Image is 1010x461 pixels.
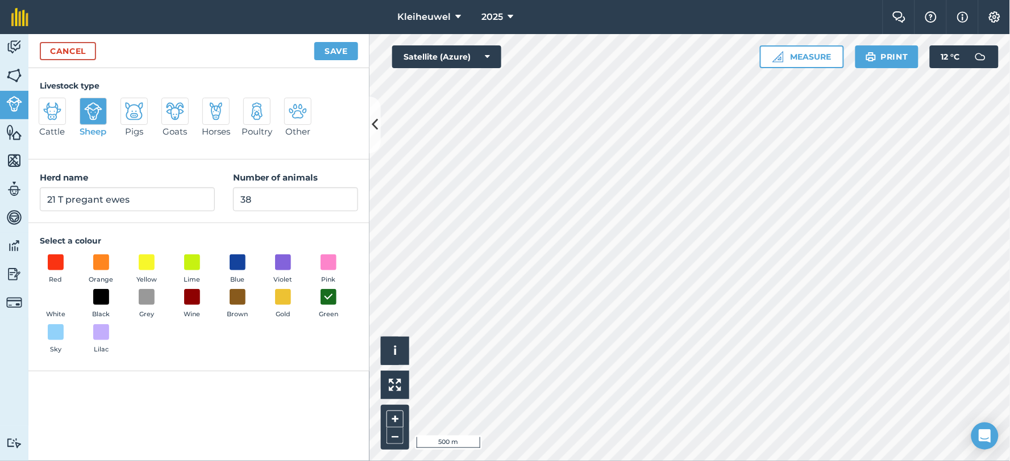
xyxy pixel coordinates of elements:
span: Kleiheuwel [397,10,451,24]
button: Lime [176,254,208,285]
span: Sky [50,345,61,355]
span: Goats [163,125,188,139]
span: Violet [274,275,293,285]
img: svg+xml;base64,PD94bWwgdmVyc2lvbj0iMS4wIiBlbmNvZGluZz0idXRmLTgiPz4KPCEtLSBHZW5lcmF0b3I6IEFkb2JlIE... [207,102,225,120]
button: Black [85,289,117,320]
button: Save [314,42,358,60]
button: Grey [131,289,163,320]
img: Four arrows, one pointing top left, one top right, one bottom right and the last bottom left [389,379,401,391]
button: Violet [267,254,299,285]
img: A question mark icon [924,11,938,23]
img: Ruler icon [772,51,784,62]
strong: Select a colour [40,236,101,246]
button: Pink [313,254,344,285]
img: svg+xml;base64,PHN2ZyB4bWxucz0iaHR0cDovL3d3dy53My5vcmcvMjAwMC9zdmciIHdpZHRoPSIxNyIgaGVpZ2h0PSIxNy... [957,10,969,24]
img: A cog icon [988,11,1001,23]
button: + [386,410,404,428]
span: Lilac [94,345,109,355]
img: svg+xml;base64,PD94bWwgdmVyc2lvbj0iMS4wIiBlbmNvZGluZz0idXRmLTgiPz4KPCEtLSBHZW5lcmF0b3I6IEFkb2JlIE... [6,266,22,283]
button: Print [855,45,919,68]
button: Lilac [85,324,117,355]
strong: Number of animals [233,172,318,183]
img: svg+xml;base64,PD94bWwgdmVyc2lvbj0iMS4wIiBlbmNvZGluZz0idXRmLTgiPz4KPCEtLSBHZW5lcmF0b3I6IEFkb2JlIE... [6,295,22,311]
button: Blue [222,254,253,285]
a: Cancel [40,42,96,60]
span: Pink [322,275,336,285]
img: fieldmargin Logo [11,8,28,26]
span: Red [49,275,63,285]
img: svg+xml;base64,PHN2ZyB4bWxucz0iaHR0cDovL3d3dy53My5vcmcvMjAwMC9zdmciIHdpZHRoPSIxOCIgaGVpZ2h0PSIyNC... [323,290,334,304]
button: Yellow [131,254,163,285]
button: i [381,337,409,365]
img: svg+xml;base64,PD94bWwgdmVyc2lvbj0iMS4wIiBlbmNvZGluZz0idXRmLTgiPz4KPCEtLSBHZW5lcmF0b3I6IEFkb2JlIE... [6,209,22,226]
button: Satellite (Azure) [392,45,501,68]
img: svg+xml;base64,PD94bWwgdmVyc2lvbj0iMS4wIiBlbmNvZGluZz0idXRmLTgiPz4KPCEtLSBHZW5lcmF0b3I6IEFkb2JlIE... [84,102,102,120]
img: svg+xml;base64,PD94bWwgdmVyc2lvbj0iMS4wIiBlbmNvZGluZz0idXRmLTgiPz4KPCEtLSBHZW5lcmF0b3I6IEFkb2JlIE... [6,181,22,198]
button: Red [40,254,72,285]
h4: Livestock type [40,79,358,92]
button: Sky [40,324,72,355]
span: Orange [89,275,114,285]
span: Black [93,309,110,320]
img: svg+xml;base64,PD94bWwgdmVyc2lvbj0iMS4wIiBlbmNvZGluZz0idXRmLTgiPz4KPCEtLSBHZW5lcmF0b3I6IEFkb2JlIE... [6,438,22,449]
span: 12 ° C [941,45,960,68]
span: Sheep [80,125,107,139]
button: Gold [267,289,299,320]
span: Gold [276,309,290,320]
span: i [393,343,397,358]
span: 2025 [481,10,503,24]
span: Pigs [125,125,143,139]
span: Poultry [242,125,272,139]
img: Two speech bubbles overlapping with the left bubble in the forefront [892,11,906,23]
span: Grey [139,309,154,320]
button: Measure [760,45,844,68]
button: Orange [85,254,117,285]
span: Horses [202,125,230,139]
button: Green [313,289,344,320]
button: White [40,289,72,320]
img: svg+xml;base64,PD94bWwgdmVyc2lvbj0iMS4wIiBlbmNvZGluZz0idXRmLTgiPz4KPCEtLSBHZW5lcmF0b3I6IEFkb2JlIE... [969,45,992,68]
strong: Herd name [40,172,88,183]
img: svg+xml;base64,PHN2ZyB4bWxucz0iaHR0cDovL3d3dy53My5vcmcvMjAwMC9zdmciIHdpZHRoPSI1NiIgaGVpZ2h0PSI2MC... [6,67,22,84]
img: svg+xml;base64,PD94bWwgdmVyc2lvbj0iMS4wIiBlbmNvZGluZz0idXRmLTgiPz4KPCEtLSBHZW5lcmF0b3I6IEFkb2JlIE... [125,102,143,120]
span: Lime [184,275,201,285]
button: Wine [176,289,208,320]
span: Blue [231,275,245,285]
button: 12 °C [930,45,999,68]
img: svg+xml;base64,PHN2ZyB4bWxucz0iaHR0cDovL3d3dy53My5vcmcvMjAwMC9zdmciIHdpZHRoPSI1NiIgaGVpZ2h0PSI2MC... [6,124,22,141]
span: Cattle [40,125,65,139]
span: Green [319,309,338,320]
img: svg+xml;base64,PHN2ZyB4bWxucz0iaHR0cDovL3d3dy53My5vcmcvMjAwMC9zdmciIHdpZHRoPSI1NiIgaGVpZ2h0PSI2MC... [6,152,22,169]
img: svg+xml;base64,PD94bWwgdmVyc2lvbj0iMS4wIiBlbmNvZGluZz0idXRmLTgiPz4KPCEtLSBHZW5lcmF0b3I6IEFkb2JlIE... [43,102,61,120]
img: svg+xml;base64,PD94bWwgdmVyc2lvbj0iMS4wIiBlbmNvZGluZz0idXRmLTgiPz4KPCEtLSBHZW5lcmF0b3I6IEFkb2JlIE... [6,39,22,56]
div: Open Intercom Messenger [971,422,999,450]
span: Brown [227,309,248,320]
span: Yellow [136,275,157,285]
button: Brown [222,289,253,320]
button: – [386,428,404,444]
img: svg+xml;base64,PD94bWwgdmVyc2lvbj0iMS4wIiBlbmNvZGluZz0idXRmLTgiPz4KPCEtLSBHZW5lcmF0b3I6IEFkb2JlIE... [166,102,184,120]
img: svg+xml;base64,PD94bWwgdmVyc2lvbj0iMS4wIiBlbmNvZGluZz0idXRmLTgiPz4KPCEtLSBHZW5lcmF0b3I6IEFkb2JlIE... [6,96,22,112]
img: svg+xml;base64,PHN2ZyB4bWxucz0iaHR0cDovL3d3dy53My5vcmcvMjAwMC9zdmciIHdpZHRoPSIxOSIgaGVpZ2h0PSIyNC... [866,50,876,64]
img: svg+xml;base64,PD94bWwgdmVyc2lvbj0iMS4wIiBlbmNvZGluZz0idXRmLTgiPz4KPCEtLSBHZW5lcmF0b3I6IEFkb2JlIE... [6,237,22,254]
span: Wine [184,309,201,320]
img: svg+xml;base64,PD94bWwgdmVyc2lvbj0iMS4wIiBlbmNvZGluZz0idXRmLTgiPz4KPCEtLSBHZW5lcmF0b3I6IEFkb2JlIE... [248,102,266,120]
img: svg+xml;base64,PD94bWwgdmVyc2lvbj0iMS4wIiBlbmNvZGluZz0idXRmLTgiPz4KPCEtLSBHZW5lcmF0b3I6IEFkb2JlIE... [289,102,307,120]
span: Other [285,125,310,139]
span: White [46,309,65,320]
